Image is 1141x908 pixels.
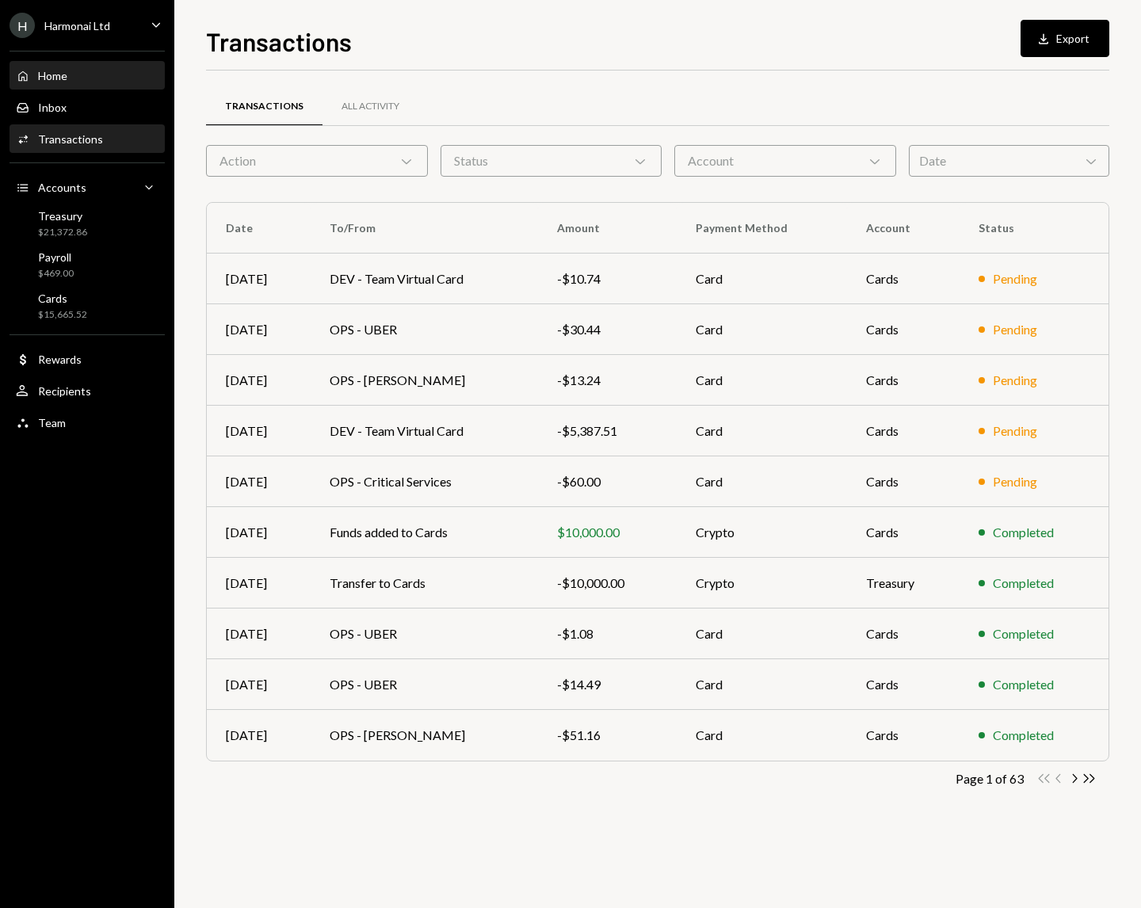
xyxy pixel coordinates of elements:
[311,355,538,406] td: OPS - [PERSON_NAME]
[677,406,847,456] td: Card
[38,267,74,280] div: $469.00
[677,304,847,355] td: Card
[206,145,428,177] div: Action
[38,132,103,146] div: Transactions
[557,624,657,643] div: -$1.08
[847,355,960,406] td: Cards
[38,353,82,366] div: Rewards
[10,204,165,242] a: Treasury$21,372.86
[993,726,1054,745] div: Completed
[993,371,1037,390] div: Pending
[226,675,292,694] div: [DATE]
[226,726,292,745] div: [DATE]
[847,558,960,609] td: Treasury
[225,100,303,113] div: Transactions
[10,93,165,121] a: Inbox
[38,416,66,429] div: Team
[956,771,1024,786] div: Page 1 of 63
[38,101,67,114] div: Inbox
[993,320,1037,339] div: Pending
[677,558,847,609] td: Crypto
[993,269,1037,288] div: Pending
[38,308,87,322] div: $15,665.52
[557,320,657,339] div: -$30.44
[38,181,86,194] div: Accounts
[847,406,960,456] td: Cards
[909,145,1109,177] div: Date
[38,69,67,82] div: Home
[993,472,1037,491] div: Pending
[311,254,538,304] td: DEV - Team Virtual Card
[847,507,960,558] td: Cards
[960,203,1109,254] th: Status
[207,203,311,254] th: Date
[847,254,960,304] td: Cards
[44,19,110,32] div: Harmonai Ltd
[847,304,960,355] td: Cards
[38,226,87,239] div: $21,372.86
[557,675,657,694] div: -$14.49
[847,609,960,659] td: Cards
[10,61,165,90] a: Home
[226,422,292,441] div: [DATE]
[322,86,418,127] a: All Activity
[10,246,165,284] a: Payroll$469.00
[10,287,165,325] a: Cards$15,665.52
[226,523,292,542] div: [DATE]
[342,100,399,113] div: All Activity
[38,209,87,223] div: Treasury
[10,376,165,405] a: Recipients
[538,203,676,254] th: Amount
[311,304,538,355] td: OPS - UBER
[10,13,35,38] div: H
[226,472,292,491] div: [DATE]
[557,422,657,441] div: -$5,387.51
[226,624,292,643] div: [DATE]
[993,574,1054,593] div: Completed
[10,408,165,437] a: Team
[311,507,538,558] td: Funds added to Cards
[226,371,292,390] div: [DATE]
[10,345,165,373] a: Rewards
[441,145,662,177] div: Status
[674,145,896,177] div: Account
[847,659,960,710] td: Cards
[677,203,847,254] th: Payment Method
[206,25,352,57] h1: Transactions
[38,292,87,305] div: Cards
[311,558,538,609] td: Transfer to Cards
[311,456,538,507] td: OPS - Critical Services
[557,523,657,542] div: $10,000.00
[677,507,847,558] td: Crypto
[311,406,538,456] td: DEV - Team Virtual Card
[557,371,657,390] div: -$13.24
[557,472,657,491] div: -$60.00
[847,710,960,761] td: Cards
[993,624,1054,643] div: Completed
[38,384,91,398] div: Recipients
[10,173,165,201] a: Accounts
[226,320,292,339] div: [DATE]
[1021,20,1109,57] button: Export
[311,710,538,761] td: OPS - [PERSON_NAME]
[993,523,1054,542] div: Completed
[226,574,292,593] div: [DATE]
[311,659,538,710] td: OPS - UBER
[677,355,847,406] td: Card
[677,710,847,761] td: Card
[847,456,960,507] td: Cards
[677,254,847,304] td: Card
[677,609,847,659] td: Card
[38,250,74,264] div: Payroll
[10,124,165,153] a: Transactions
[993,675,1054,694] div: Completed
[226,269,292,288] div: [DATE]
[557,269,657,288] div: -$10.74
[993,422,1037,441] div: Pending
[847,203,960,254] th: Account
[677,659,847,710] td: Card
[557,574,657,593] div: -$10,000.00
[206,86,322,127] a: Transactions
[311,203,538,254] th: To/From
[677,456,847,507] td: Card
